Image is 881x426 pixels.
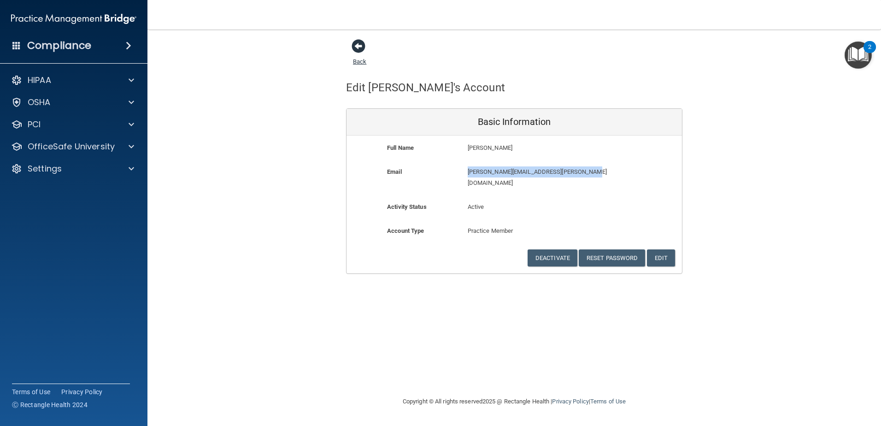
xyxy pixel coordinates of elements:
a: Privacy Policy [61,387,103,396]
b: Email [387,168,402,175]
button: Edit [647,249,675,266]
p: Practice Member [468,225,561,237]
a: HIPAA [11,75,134,86]
h4: Compliance [27,39,91,52]
div: Copyright © All rights reserved 2025 @ Rectangle Health | | [346,387,682,416]
button: Open Resource Center, 2 new notifications [845,41,872,69]
button: Reset Password [579,249,645,266]
p: OfficeSafe University [28,141,115,152]
b: Activity Status [387,203,427,210]
a: Terms of Use [590,398,626,405]
p: Active [468,201,561,213]
a: PCI [11,119,134,130]
a: Privacy Policy [552,398,588,405]
b: Account Type [387,227,424,234]
p: [PERSON_NAME] [468,142,615,154]
a: Settings [11,163,134,174]
a: OSHA [11,97,134,108]
p: [PERSON_NAME][EMAIL_ADDRESS][PERSON_NAME][DOMAIN_NAME] [468,166,615,189]
a: OfficeSafe University [11,141,134,152]
a: Back [353,47,366,65]
b: Full Name [387,144,414,151]
img: PMB logo [11,10,136,28]
div: Basic Information [347,109,682,136]
span: Ⓒ Rectangle Health 2024 [12,400,88,409]
div: 2 [868,47,871,59]
p: PCI [28,119,41,130]
h4: Edit [PERSON_NAME]'s Account [346,82,505,94]
p: OSHA [28,97,51,108]
p: Settings [28,163,62,174]
a: Terms of Use [12,387,50,396]
button: Deactivate [528,249,577,266]
p: HIPAA [28,75,51,86]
